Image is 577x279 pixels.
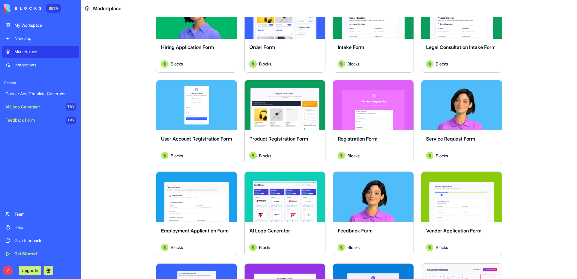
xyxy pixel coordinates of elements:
[2,101,79,113] a: AI Logo GeneratorTRY
[14,224,76,230] div: Help
[5,104,62,110] div: AI Logo Generator
[66,117,76,124] div: TRY
[249,244,257,251] img: Avatar
[338,60,345,68] img: Avatar
[426,136,475,142] span: Service Request Form
[156,80,237,165] a: User Account Registration FormAvatarBlocks
[259,244,271,250] span: Blocks
[436,61,448,67] span: Blocks
[2,88,79,100] a: Google Ads Template Generator
[19,267,41,273] a: Upgrade
[249,228,290,234] span: AI Logo Generator
[156,171,237,256] a: Employment Application FormAvatarBlocks
[338,152,345,159] img: Avatar
[171,61,183,67] span: Blocks
[338,244,345,251] img: Avatar
[347,61,360,67] span: Blocks
[2,221,79,233] a: Help
[161,228,229,234] span: Employment Application Form
[249,44,275,50] span: Order Form
[4,4,41,13] img: logo
[244,171,325,256] a: AI Logo GeneratorAvatarBlocks
[426,60,433,68] img: Avatar
[14,35,76,41] div: New app
[14,211,76,217] div: Team
[4,4,61,13] a: BETA
[436,153,448,159] span: Blocks
[46,4,61,13] div: BETA
[171,153,183,159] span: Blocks
[93,5,121,12] span: Marketplace
[2,208,79,220] a: Team
[2,59,79,71] a: Integrations
[259,153,271,159] span: Blocks
[19,266,41,275] button: Upgrade
[161,136,232,142] span: User Account Registration Form
[2,248,79,260] a: Get Started
[14,22,76,28] div: My Workspace
[66,103,76,111] div: TRY
[347,153,360,159] span: Blocks
[14,251,76,257] div: Get Started
[2,80,79,85] span: Recent
[249,136,308,142] span: Product Registration Form
[426,44,496,50] span: Legal Consultation Intake Form
[259,61,271,67] span: Blocks
[2,235,79,247] a: Give feedback
[161,44,214,50] span: Hiring Application Form
[338,44,364,50] span: Intake Form
[333,171,414,256] a: Feedback FormAvatarBlocks
[333,80,414,165] a: Registration FormAvatarBlocks
[244,80,325,165] a: Product Registration FormAvatarBlocks
[2,114,79,126] a: Feedback FormTRY
[421,80,502,165] a: Service Request FormAvatarBlocks
[14,62,76,68] div: Integrations
[3,266,13,275] span: Y
[436,244,448,250] span: Blocks
[161,152,168,159] img: Avatar
[161,244,168,251] img: Avatar
[249,152,257,159] img: Avatar
[171,244,183,250] span: Blocks
[14,49,76,55] div: Marketplace
[421,171,502,256] a: Vendor Application FormAvatarBlocks
[5,117,62,123] div: Feedback Form
[338,136,377,142] span: Registration Form
[14,238,76,244] div: Give feedback
[347,244,360,250] span: Blocks
[426,244,433,251] img: Avatar
[249,60,257,68] img: Avatar
[161,60,168,68] img: Avatar
[2,19,79,31] a: My Workspace
[2,32,79,44] a: New app
[2,46,79,58] a: Marketplace
[5,91,76,97] div: Google Ads Template Generator
[426,152,433,159] img: Avatar
[338,228,373,234] span: Feedback Form
[426,228,481,234] span: Vendor Application Form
